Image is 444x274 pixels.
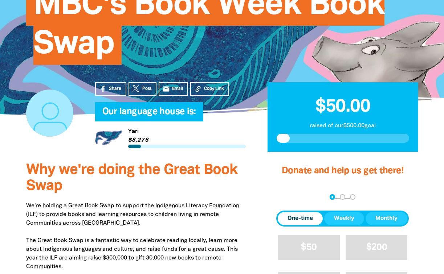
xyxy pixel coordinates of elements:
[162,85,170,93] i: email
[346,235,408,260] button: $200
[109,86,121,92] span: Share
[288,214,313,223] span: One-time
[301,243,317,252] span: $50
[142,86,151,92] span: Post
[366,212,407,225] button: Monthly
[129,82,156,96] a: Post
[204,86,224,92] span: Copy Link
[278,212,323,225] button: One-time
[324,212,364,225] button: Weekly
[330,194,335,200] button: Navigate to step 1 of 3 to enter your donation amount
[102,108,196,121] span: Our language house is:
[334,214,354,223] span: Weekly
[350,194,355,200] button: Navigate to step 3 of 3 to enter your payment details
[277,121,409,130] p: raised of our $500.00 goal
[340,194,345,200] button: Navigate to step 2 of 3 to enter your details
[95,82,126,96] a: Share
[172,86,183,92] span: Email
[375,214,398,223] span: Monthly
[190,82,229,96] button: Copy Link
[278,235,340,260] button: $50
[159,82,188,96] a: emailEmail
[95,114,246,119] h6: My Team
[315,99,370,115] span: $50.00
[276,211,409,227] div: Donation frequency
[366,243,387,252] span: $200
[26,163,237,193] span: Why we're doing the Great Book Swap
[282,167,404,175] span: Donate and help us get there!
